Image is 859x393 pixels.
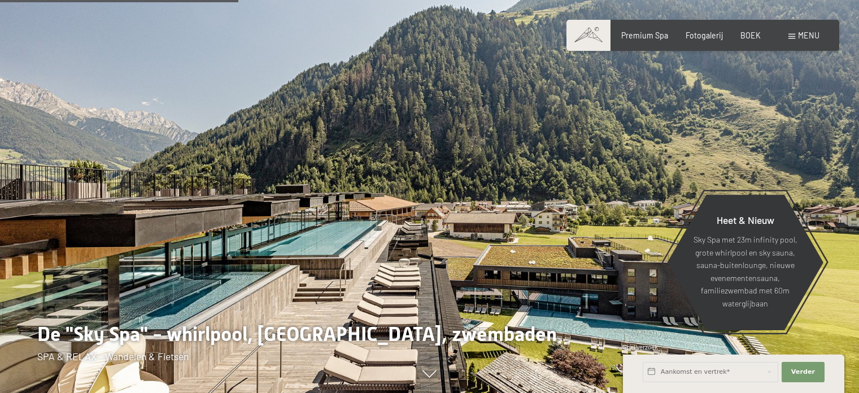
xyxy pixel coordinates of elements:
[666,194,824,331] a: Heet & Nieuw Sky Spa met 23m infinity pool, grote whirlpool en sky sauna, sauna-buitenlounge, nie...
[694,235,797,309] font: Sky Spa met 23m infinity pool, grote whirlpool en sky sauna, sauna-buitenlounge, nieuwe evenement...
[798,31,819,40] font: menu
[740,31,761,40] a: BOEK
[623,343,658,351] font: Snel verzoek
[791,368,815,375] font: Verder
[686,31,723,40] a: Fotogalerij
[782,362,825,382] button: Verder
[621,31,668,40] a: Premium Spa
[717,214,774,226] font: Heet & Nieuw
